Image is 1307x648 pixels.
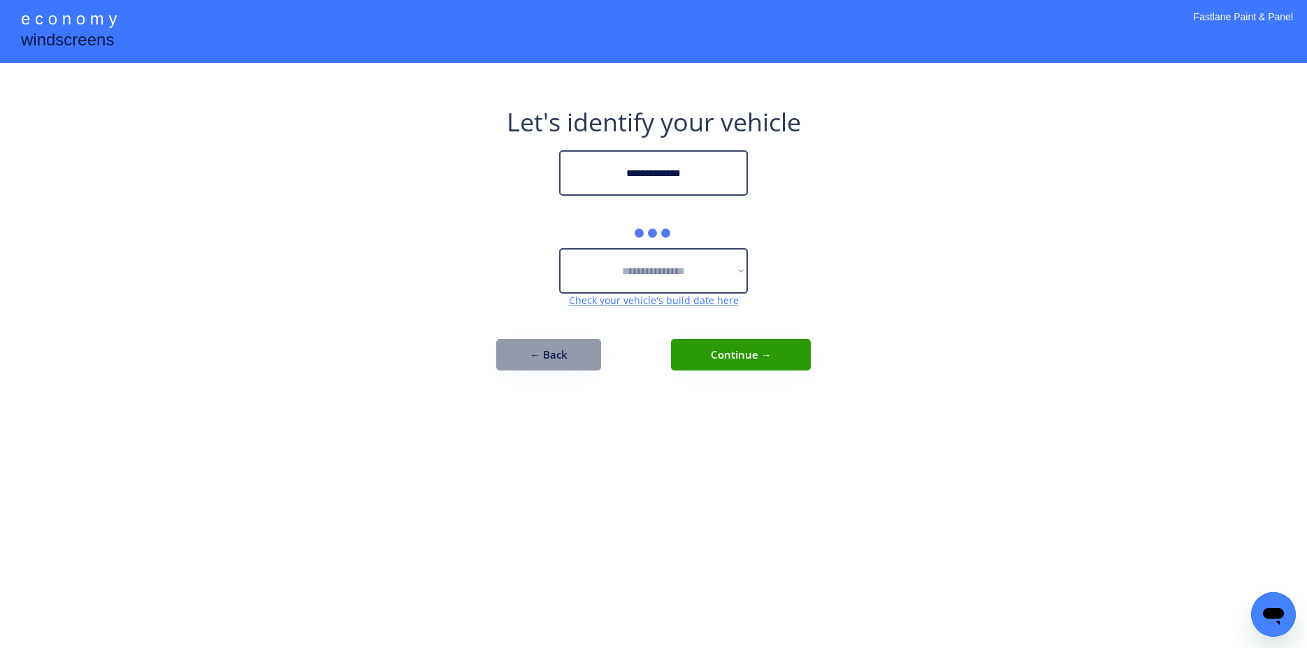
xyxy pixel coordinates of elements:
div: Fastlane Paint & Panel [1194,10,1293,42]
button: ← Back [496,339,601,370]
div: Let's identify your vehicle [507,105,801,140]
iframe: Button to launch messaging window [1251,592,1296,637]
a: Check your vehicle's build date here [569,294,739,307]
div: e c o n o m y [21,7,117,34]
button: Continue → [671,339,811,370]
div: windscreens [21,28,114,55]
